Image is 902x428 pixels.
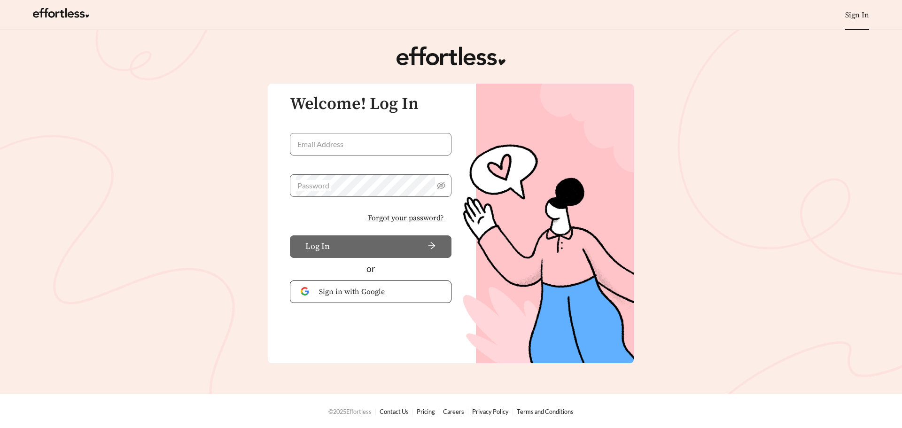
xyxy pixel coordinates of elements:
[472,408,509,415] a: Privacy Policy
[301,287,311,296] img: Google Authentication
[290,280,451,303] button: Sign in with Google
[380,408,409,415] a: Contact Us
[319,286,441,297] span: Sign in with Google
[437,181,445,190] span: eye-invisible
[360,208,451,228] button: Forgot your password?
[290,262,451,276] div: or
[290,235,451,258] button: Log Inarrow-right
[443,408,464,415] a: Careers
[417,408,435,415] a: Pricing
[328,408,372,415] span: © 2025 Effortless
[368,212,444,224] span: Forgot your password?
[845,10,869,20] a: Sign In
[517,408,574,415] a: Terms and Conditions
[290,95,451,114] h3: Welcome! Log In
